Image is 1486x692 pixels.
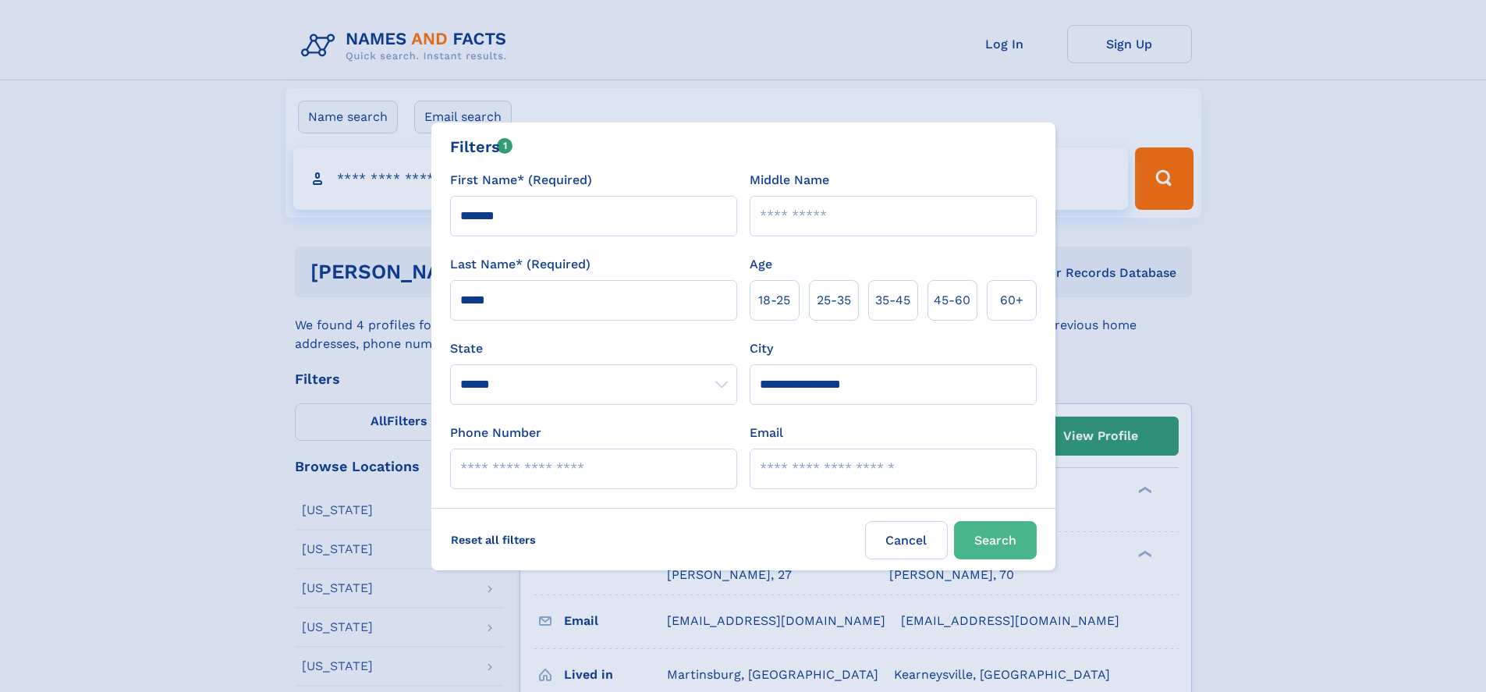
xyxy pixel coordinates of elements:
[758,291,790,310] span: 18‑25
[954,521,1037,559] button: Search
[750,255,772,274] label: Age
[450,255,590,274] label: Last Name* (Required)
[865,521,948,559] label: Cancel
[875,291,910,310] span: 35‑45
[817,291,851,310] span: 25‑35
[1000,291,1023,310] span: 60+
[750,171,829,190] label: Middle Name
[441,521,546,559] label: Reset all filters
[450,135,513,158] div: Filters
[750,339,773,358] label: City
[750,424,783,442] label: Email
[934,291,970,310] span: 45‑60
[450,339,737,358] label: State
[450,171,592,190] label: First Name* (Required)
[450,424,541,442] label: Phone Number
